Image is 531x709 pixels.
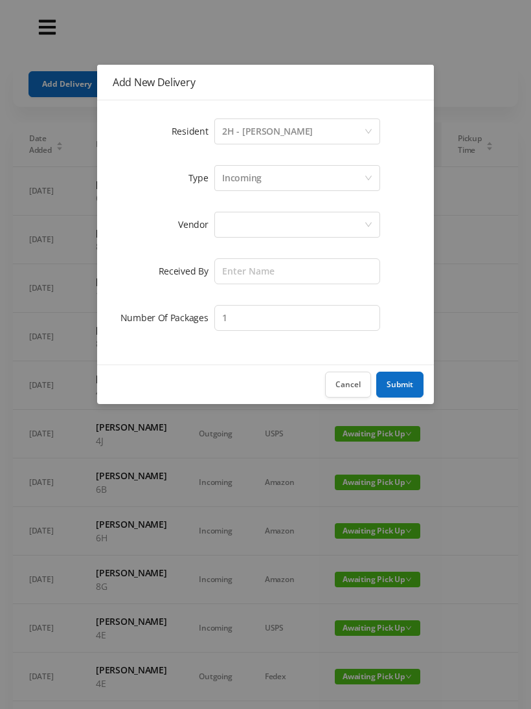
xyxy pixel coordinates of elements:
label: Received By [159,265,215,277]
i: icon: down [365,221,372,230]
div: Add New Delivery [113,75,418,89]
form: Add New Delivery [113,116,418,333]
input: Enter Name [214,258,380,284]
button: Cancel [325,372,371,398]
label: Type [188,172,215,184]
i: icon: down [365,174,372,183]
label: Number Of Packages [120,311,215,324]
i: icon: down [365,128,372,137]
div: 2H - Lorraine Singleton [222,119,313,144]
button: Submit [376,372,424,398]
div: Incoming [222,166,262,190]
label: Resident [172,125,215,137]
label: Vendor [178,218,214,231]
